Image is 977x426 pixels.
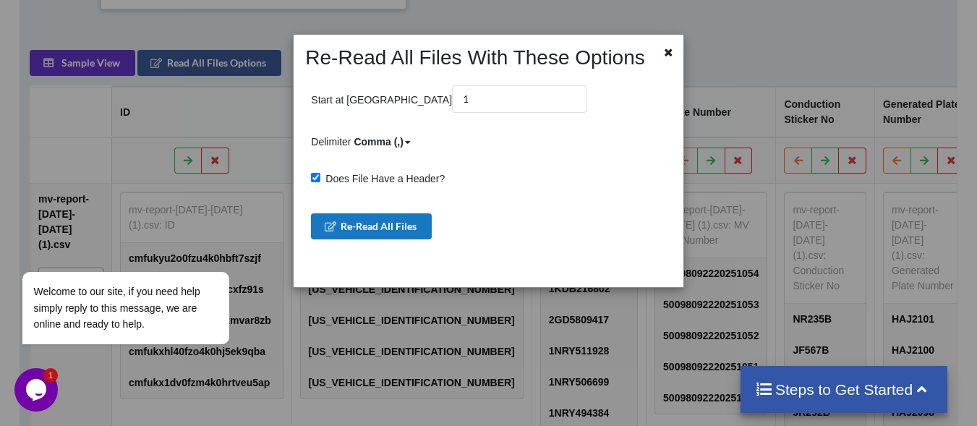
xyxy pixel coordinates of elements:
h2: Re-Read All Files With These Options [298,46,647,70]
button: Re-Read All Files [311,213,432,239]
iframe: chat widget [14,368,61,412]
span: Does File Have a Header? [320,173,445,184]
div: Comma (,) [354,135,403,150]
input: 3 [452,85,586,113]
p: Start at [GEOGRAPHIC_DATA] [311,85,586,113]
span: Delimiter [311,136,413,148]
iframe: chat widget [14,190,275,361]
h4: Steps to Get Started [755,380,934,399]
